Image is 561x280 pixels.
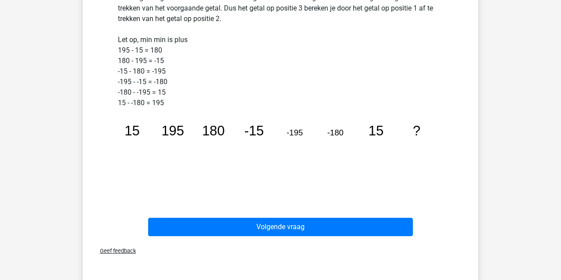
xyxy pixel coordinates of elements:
[369,123,383,138] tspan: 15
[202,123,225,138] tspan: 180
[413,123,420,138] tspan: ?
[287,128,303,137] tspan: -195
[244,123,264,138] tspan: -15
[161,123,184,138] tspan: 195
[93,248,136,254] span: Geef feedback
[124,123,139,138] tspan: 15
[148,218,413,236] button: Volgende vraag
[327,128,344,137] tspan: -180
